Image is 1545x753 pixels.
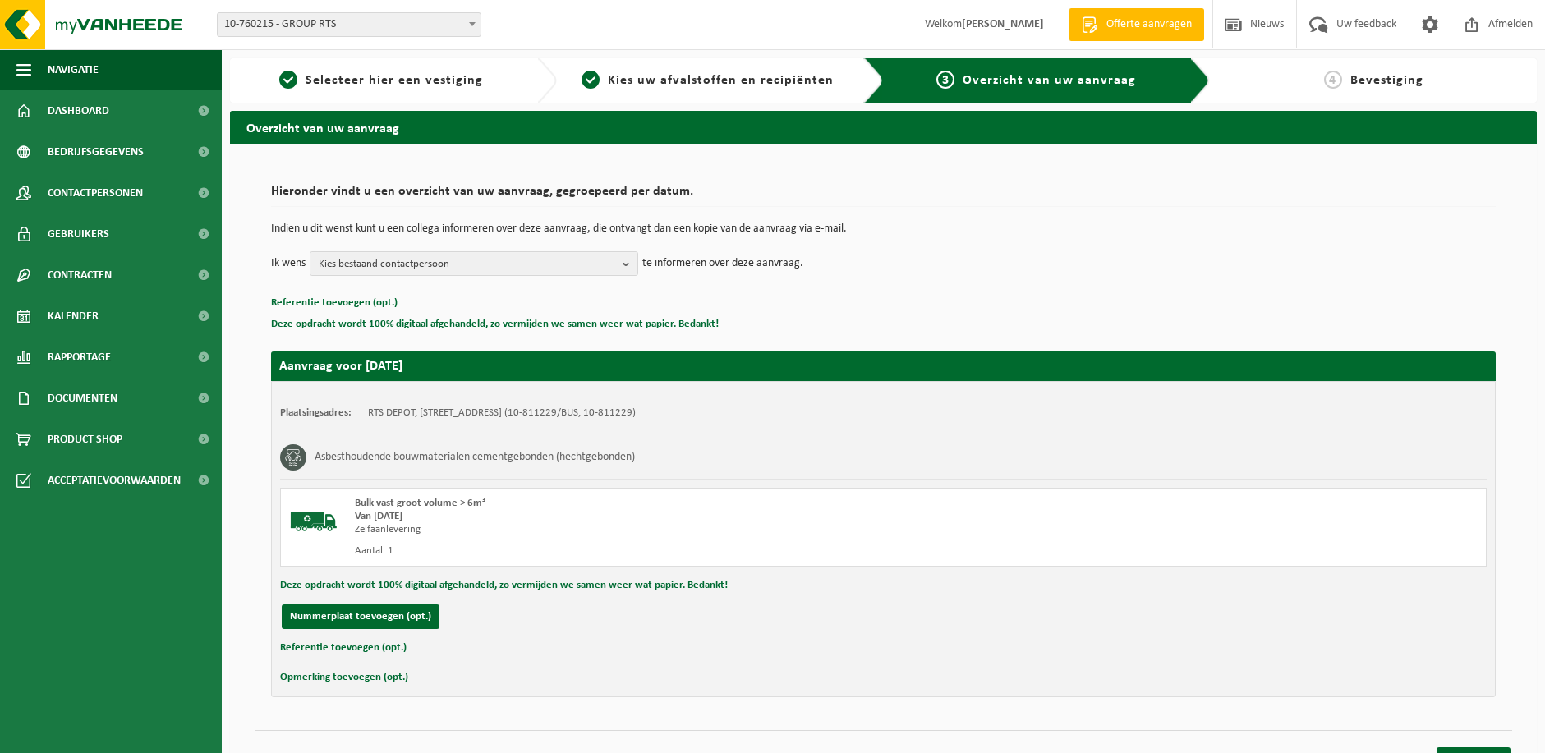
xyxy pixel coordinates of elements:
img: BL-SO-LV.png [289,497,338,546]
span: Gebruikers [48,214,109,255]
span: Selecteer hier een vestiging [306,74,483,87]
span: Contactpersonen [48,172,143,214]
button: Deze opdracht wordt 100% digitaal afgehandeld, zo vermijden we samen weer wat papier. Bedankt! [271,314,719,335]
button: Referentie toevoegen (opt.) [280,637,407,659]
span: Contracten [48,255,112,296]
button: Nummerplaat toevoegen (opt.) [282,604,439,629]
span: Bedrijfsgegevens [48,131,144,172]
p: Ik wens [271,251,306,276]
span: Bulk vast groot volume > 6m³ [355,498,485,508]
strong: Van [DATE] [355,511,402,521]
span: Product Shop [48,419,122,460]
span: Kies uw afvalstoffen en recipiënten [608,74,834,87]
span: 10-760215 - GROUP RTS [218,13,481,36]
div: Zelfaanlevering [355,523,950,536]
span: Navigatie [48,49,99,90]
span: Rapportage [48,337,111,378]
span: 2 [582,71,600,89]
strong: Plaatsingsadres: [280,407,352,418]
button: Deze opdracht wordt 100% digitaal afgehandeld, zo vermijden we samen weer wat papier. Bedankt! [280,575,728,596]
button: Opmerking toevoegen (opt.) [280,667,408,688]
a: Offerte aanvragen [1069,8,1204,41]
span: Overzicht van uw aanvraag [963,74,1136,87]
p: Indien u dit wenst kunt u een collega informeren over deze aanvraag, die ontvangt dan een kopie v... [271,223,1496,235]
span: Acceptatievoorwaarden [48,460,181,501]
span: 3 [936,71,954,89]
span: Offerte aanvragen [1102,16,1196,33]
span: 10-760215 - GROUP RTS [217,12,481,37]
span: Kies bestaand contactpersoon [319,252,616,277]
h2: Hieronder vindt u een overzicht van uw aanvraag, gegroepeerd per datum. [271,185,1496,207]
button: Kies bestaand contactpersoon [310,251,638,276]
td: RTS DEPOT, [STREET_ADDRESS] (10-811229/BUS, 10-811229) [368,406,636,420]
a: 2Kies uw afvalstoffen en recipiënten [565,71,851,90]
a: 1Selecteer hier een vestiging [238,71,524,90]
h2: Overzicht van uw aanvraag [230,111,1537,143]
span: Kalender [48,296,99,337]
strong: [PERSON_NAME] [962,18,1044,30]
h3: Asbesthoudende bouwmaterialen cementgebonden (hechtgebonden) [315,444,635,471]
span: 1 [279,71,297,89]
div: Aantal: 1 [355,544,950,558]
span: 4 [1324,71,1342,89]
strong: Aanvraag voor [DATE] [279,360,402,373]
span: Documenten [48,378,117,419]
button: Referentie toevoegen (opt.) [271,292,398,314]
p: te informeren over deze aanvraag. [642,251,803,276]
span: Bevestiging [1350,74,1423,87]
span: Dashboard [48,90,109,131]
